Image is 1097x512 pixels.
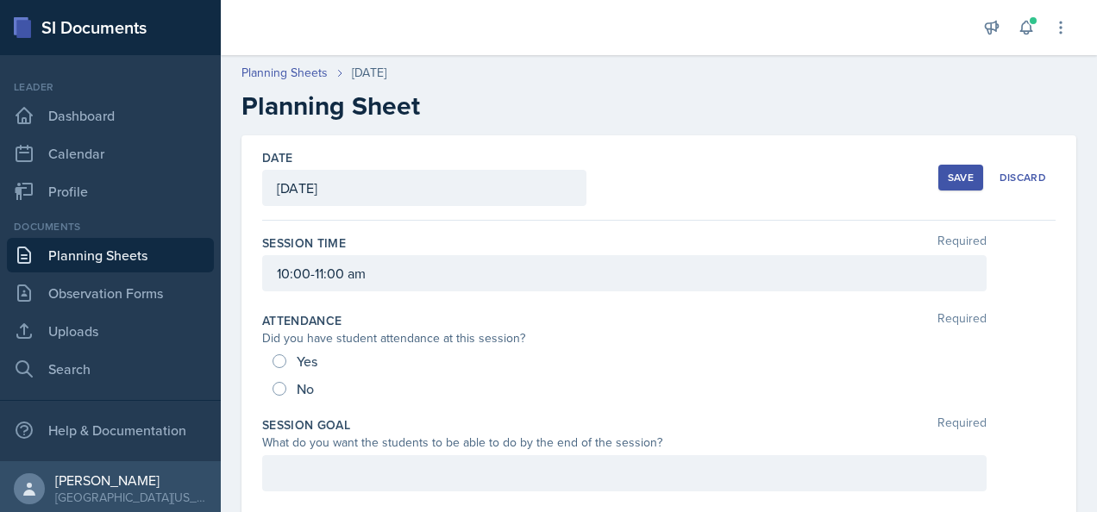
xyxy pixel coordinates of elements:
a: Calendar [7,136,214,171]
a: Observation Forms [7,276,214,310]
a: Planning Sheets [7,238,214,272]
div: [GEOGRAPHIC_DATA][US_STATE] in [GEOGRAPHIC_DATA] [55,489,207,506]
div: Save [948,171,974,184]
span: No [297,380,314,397]
div: What do you want the students to be able to do by the end of the session? [262,434,987,452]
a: Profile [7,174,214,209]
label: Attendance [262,312,342,329]
p: 10:00-11:00 am [277,263,972,284]
label: Session Time [262,234,346,252]
span: Required [937,234,987,252]
div: [PERSON_NAME] [55,471,207,489]
a: Uploads [7,314,214,348]
div: Did you have student attendance at this session? [262,329,987,347]
a: Dashboard [7,98,214,133]
a: Planning Sheets [241,64,328,82]
div: Documents [7,219,214,234]
span: Yes [297,353,317,370]
label: Session Goal [262,416,350,434]
a: Search [7,352,214,386]
button: Save [938,165,983,190]
span: Required [937,416,987,434]
div: [DATE] [352,64,386,82]
label: Date [262,149,292,166]
div: Discard [1000,171,1046,184]
div: Help & Documentation [7,413,214,447]
span: Required [937,312,987,329]
div: Leader [7,79,214,95]
h2: Planning Sheet [241,91,1076,122]
button: Discard [990,165,1056,190]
